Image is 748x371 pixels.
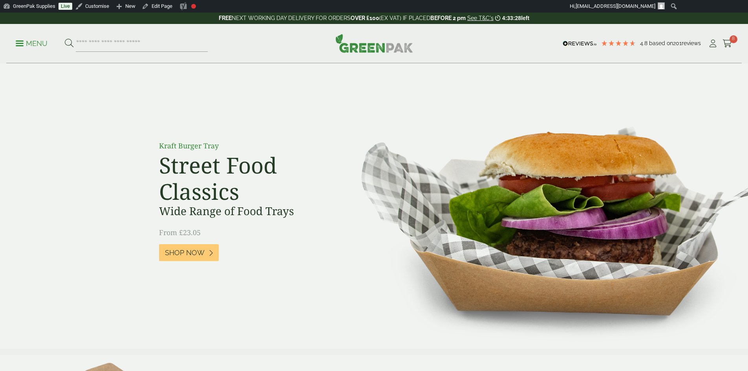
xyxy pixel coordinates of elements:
strong: OVER £100 [351,15,379,21]
span: Based on [649,40,673,46]
a: 8 [722,38,732,49]
span: 4:33:28 [502,15,521,21]
span: Shop Now [165,249,205,257]
span: 4.8 [640,40,649,46]
p: Kraft Burger Tray [159,141,336,151]
a: Live [59,3,72,10]
div: Focus keyphrase not set [191,4,196,9]
span: reviews [682,40,701,46]
strong: FREE [219,15,232,21]
a: Menu [16,39,48,47]
img: REVIEWS.io [563,41,597,46]
span: left [521,15,529,21]
img: Street Food Classics [337,64,748,349]
p: Menu [16,39,48,48]
div: 4.79 Stars [601,40,636,47]
i: Cart [722,40,732,48]
span: 201 [673,40,682,46]
a: See T&C's [467,15,494,21]
i: My Account [708,40,718,48]
span: From £23.05 [159,228,201,237]
img: GreenPak Supplies [335,34,413,53]
span: [EMAIL_ADDRESS][DOMAIN_NAME] [576,3,655,9]
strong: BEFORE 2 pm [430,15,466,21]
h2: Street Food Classics [159,152,336,205]
a: Shop Now [159,244,219,261]
span: 8 [730,35,737,43]
h3: Wide Range of Food Trays [159,205,336,218]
